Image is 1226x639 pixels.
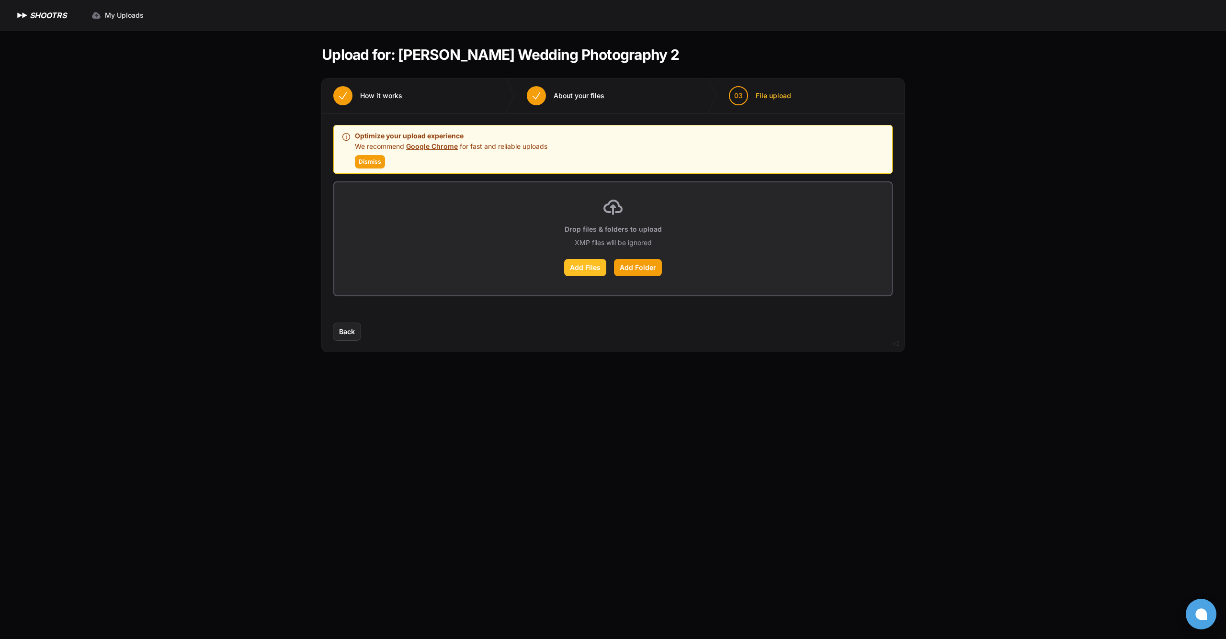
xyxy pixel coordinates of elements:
[756,91,791,101] span: File upload
[614,259,662,276] label: Add Folder
[333,323,361,340] button: Back
[564,259,606,276] label: Add Files
[339,327,355,336] span: Back
[575,238,652,247] p: XMP files will be ignored
[554,91,604,101] span: About your files
[30,10,67,21] h1: SHOOTRS
[322,46,679,63] h1: Upload for: [PERSON_NAME] Wedding Photography 2
[105,11,144,20] span: My Uploads
[355,142,547,151] p: We recommend for fast and reliable uploads
[360,91,402,101] span: How it works
[15,10,67,21] a: SHOOTRS SHOOTRS
[515,78,616,113] button: About your files
[15,10,30,21] img: SHOOTRS
[893,338,899,349] div: v2
[322,78,414,113] button: How it works
[565,224,662,234] p: Drop files & folders to upload
[717,78,803,113] button: 03 File upload
[359,158,381,166] span: Dismiss
[355,155,385,168] button: Dismiss
[734,91,743,101] span: 03
[86,7,149,24] a: My Uploads
[355,130,547,142] p: Optimize your upload experience
[1186,599,1216,629] button: Open chat window
[406,142,458,150] a: Google Chrome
